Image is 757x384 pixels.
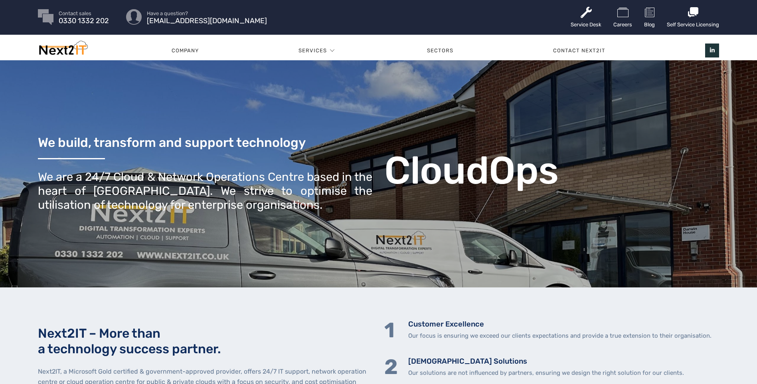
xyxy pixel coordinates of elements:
p: Our focus is ensuring we exceed our clients expectations and provide a true extension to their or... [408,331,712,340]
span: Have a question? [147,11,267,16]
h5: Customer Excellence [408,319,712,329]
p: Our solutions are not influenced by partners, ensuring we design the right solution for our clients. [408,368,684,378]
img: Next2IT [38,41,88,59]
h3: We build, transform and support technology [38,136,373,150]
b: CloudOps [384,148,558,194]
a: Contact sales 0330 1332 202 [59,11,109,24]
a: Services [298,39,327,63]
span: 0330 1332 202 [59,18,109,24]
a: Contact Next2IT [503,39,655,63]
h2: Next2IT – More than a technology success partner. [38,326,373,356]
a: Have a question? [EMAIL_ADDRESS][DOMAIN_NAME] [147,11,267,24]
span: Contact sales [59,11,109,16]
h5: [DEMOGRAPHIC_DATA] Solutions [408,356,684,366]
a: Sectors [377,39,503,63]
a: Company [122,39,249,63]
div: We are a 24/7 Cloud & Network Operations Centre based in the heart of [GEOGRAPHIC_DATA]. We striv... [38,170,373,212]
span: [EMAIL_ADDRESS][DOMAIN_NAME] [147,18,267,24]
